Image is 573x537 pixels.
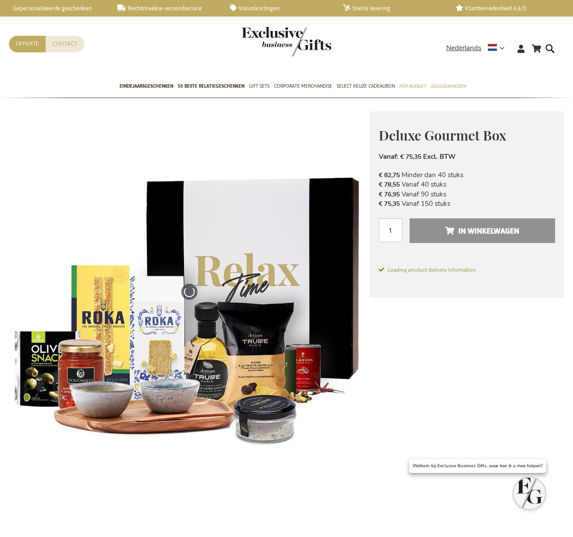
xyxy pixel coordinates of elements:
span: € 75,35 [400,153,421,161]
span: Deluxe Gourmet Box [379,126,506,144]
li: Vanaf 40 stuks [379,180,555,189]
span: 50 beste relatiegeschenken [178,81,244,91]
li: Vanaf 90 stuks [379,190,555,199]
span: Loading product delivery information. [379,266,555,274]
span: Gelegenheden [431,81,466,91]
a: Snelle levering [343,4,441,12]
span: Vanaf: [379,152,398,161]
a: Volumkortingen [230,4,329,12]
a: Corporate Merchandise [274,76,332,98]
a: Eindejaarsgeschenken [120,76,173,98]
a: Deluxe Gourmet Box [148,476,188,519]
a: Select Keuze Cadeaubon [337,76,395,98]
a: 50 beste relatiegeschenken [178,76,244,98]
a: Rechtstreekse verzendservice [117,4,216,12]
a: Deluxe Gourmet Box [193,476,232,519]
a: store logo [242,27,286,56]
span: Excl. BTW [423,152,456,161]
input: Aantal [379,218,402,242]
span: € 76,95 [379,190,400,199]
li: Minder dan 40 stuks [379,170,555,180]
span: Select Keuze Cadeaubon [337,81,395,91]
a: Gift Sets [249,76,269,98]
img: Exclusive Business gifts logo [242,27,331,56]
a: Gepersonaliseerde geschenken [4,4,103,12]
li: Vanaf 150 stuks [379,199,555,209]
img: ARCA-20055 [9,111,370,472]
a: Klanttevredenheid 4,6/5 [456,4,554,12]
a: Deluxe Gourmet Box [238,476,277,519]
span: € 75,35 [379,200,400,208]
a: Deluxe Gourmet Box [103,476,143,519]
span: Gift Sets [249,81,269,91]
a: Gelegenheden [431,76,466,98]
span: € 78,55 [379,180,400,189]
a: Per Budget [399,76,426,98]
span: Nederlands [446,43,481,53]
span: Per Budget [399,81,426,91]
span: Eindejaarsgeschenken [120,81,173,91]
a: ARCA-20055 [59,476,98,519]
a: Deluxe Gourmet Box [282,476,322,519]
a: Offerte [9,36,46,52]
a: Contact [46,36,84,52]
span: € 82,75 [379,171,400,179]
a: Deluxe Gourmet Box [327,476,367,519]
span: Corporate Merchandise [274,81,332,91]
